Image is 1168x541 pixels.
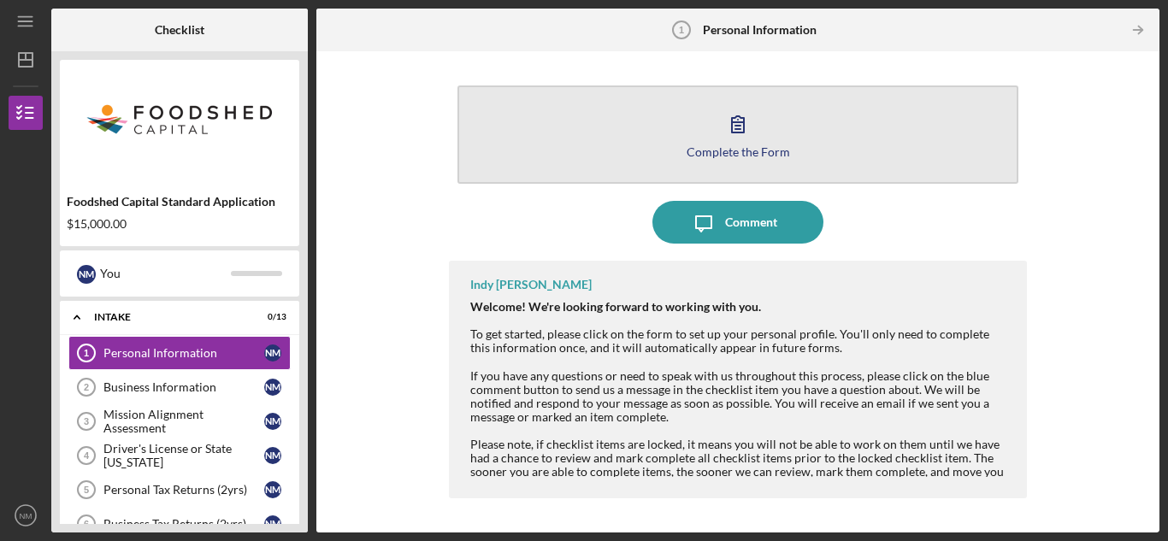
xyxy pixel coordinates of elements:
div: Personal Information [103,346,264,360]
tspan: 4 [84,450,90,461]
div: N M [77,265,96,284]
button: Complete the Form [457,85,1018,184]
div: Mission Alignment Assessment [103,408,264,435]
div: Comment [725,201,777,244]
div: Driver's License or State [US_STATE] [103,442,264,469]
div: N M [264,413,281,430]
div: N M [264,447,281,464]
div: 0 / 13 [256,312,286,322]
tspan: 2 [84,382,89,392]
div: Foodshed Capital Standard Application [67,195,292,209]
a: 2Business InformationNM [68,370,291,404]
tspan: 1 [84,348,89,358]
div: You [100,259,231,288]
div: N M [264,344,281,362]
b: Personal Information [703,23,817,37]
div: Business Information [103,380,264,394]
tspan: 1 [678,25,683,35]
div: N M [264,515,281,532]
text: NM [20,511,32,520]
a: 6Business Tax Returns (2yrs)NM [68,507,291,541]
a: 5Personal Tax Returns (2yrs)NM [68,473,291,507]
img: Product logo [60,68,299,171]
tspan: 6 [84,519,89,529]
button: NM [9,498,43,532]
tspan: 5 [84,485,89,495]
div: Business Tax Returns (2yrs) [103,517,264,531]
div: $15,000.00 [67,217,292,231]
div: N M [264,481,281,498]
div: Indy [PERSON_NAME] [470,278,592,291]
b: Checklist [155,23,204,37]
a: 3Mission Alignment AssessmentNM [68,404,291,438]
a: 1Personal InformationNM [68,336,291,370]
strong: Welcome! We're looking forward to working with you. [470,299,761,314]
div: N M [264,379,281,396]
tspan: 3 [84,416,89,426]
div: Intake [94,312,244,322]
div: Personal Tax Returns (2yrs) [103,483,264,497]
button: Comment [652,201,823,244]
a: 4Driver's License or State [US_STATE]NM [68,438,291,473]
div: To get started, please click on the form to set up your personal profile. You'll only need to com... [470,300,1010,492]
div: Complete the Form [687,145,790,158]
